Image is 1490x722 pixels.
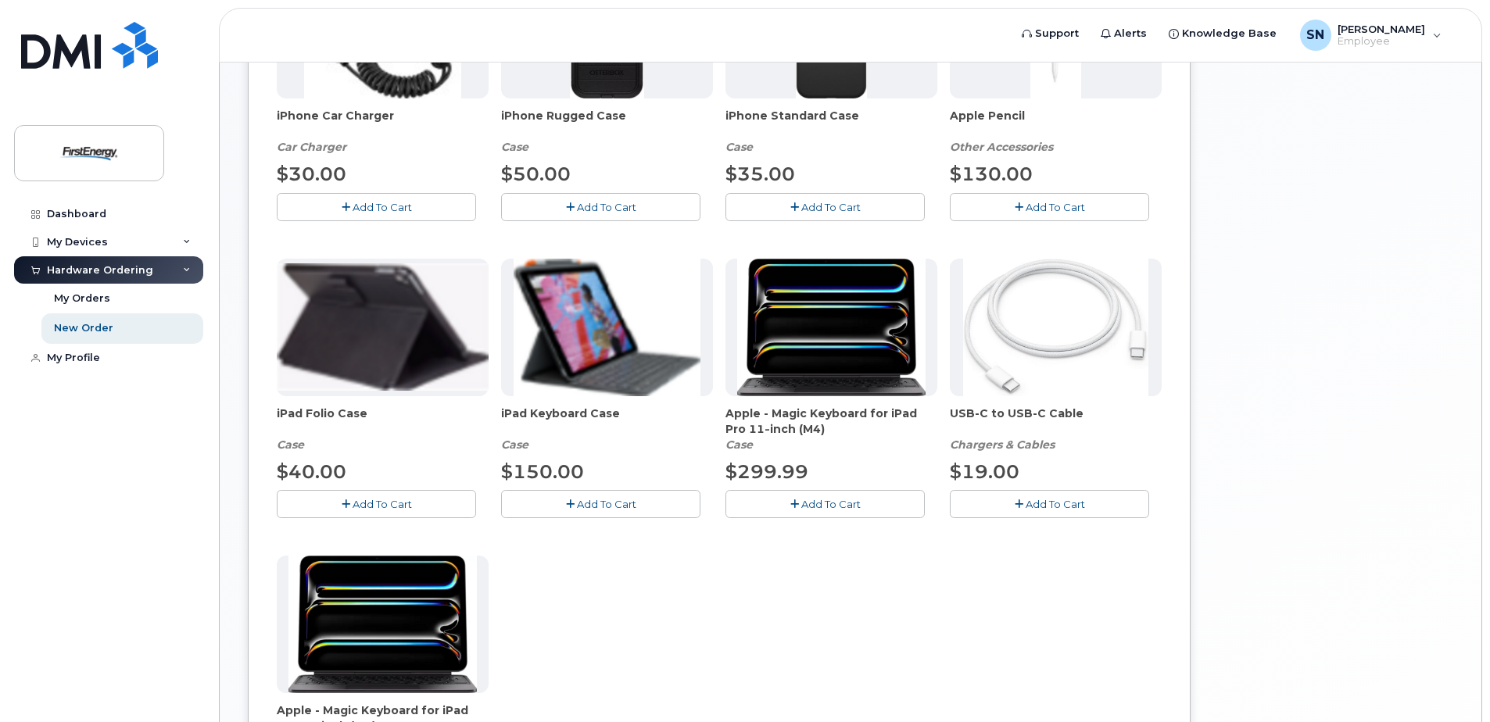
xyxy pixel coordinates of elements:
div: iPad Keyboard Case [501,406,713,452]
span: Support [1035,26,1079,41]
span: $50.00 [501,163,571,185]
em: Case [501,140,528,154]
span: SN [1306,26,1324,45]
button: Add To Cart [950,193,1149,220]
span: iPad Keyboard Case [501,406,713,437]
span: iPhone Car Charger [277,108,489,139]
span: $19.00 [950,460,1019,483]
span: $30.00 [277,163,346,185]
div: iPhone Standard Case [725,108,937,155]
em: Case [725,140,753,154]
em: Car Charger [277,140,346,154]
div: iPhone Car Charger [277,108,489,155]
em: Case [277,438,304,452]
div: Apple Pencil [950,108,1162,155]
span: USB-C to USB-C Cable [950,406,1162,437]
em: Case [725,438,753,452]
button: Add To Cart [725,490,925,517]
span: Add To Cart [353,498,412,510]
span: $130.00 [950,163,1033,185]
span: Add To Cart [353,201,412,213]
button: Add To Cart [277,490,476,517]
img: magic_keyboard_for_ipad_pro.png [288,556,478,693]
span: Add To Cart [1026,498,1085,510]
span: $299.99 [725,460,808,483]
span: Alerts [1114,26,1147,41]
span: iPhone Rugged Case [501,108,713,139]
span: Add To Cart [801,498,861,510]
span: Add To Cart [577,498,636,510]
img: keyboard.png [514,259,700,396]
div: iPhone Rugged Case [501,108,713,155]
span: iPhone Standard Case [725,108,937,139]
span: Apple - Magic Keyboard for iPad Pro 11‑inch (M4) [725,406,937,437]
button: Add To Cart [277,193,476,220]
span: Knowledge Base [1182,26,1277,41]
em: Other Accessories [950,140,1053,154]
img: folio.png [277,263,489,391]
a: Knowledge Base [1158,18,1288,49]
div: iPad Folio Case [277,406,489,452]
a: Alerts [1090,18,1158,49]
button: Add To Cart [501,490,700,517]
button: Add To Cart [725,193,925,220]
a: Support [1011,18,1090,49]
span: Add To Cart [1026,201,1085,213]
span: $40.00 [277,460,346,483]
em: Case [501,438,528,452]
img: magic_keyboard_for_ipad_pro.png [737,259,926,396]
button: Add To Cart [950,490,1149,517]
img: USB-C.jpg [963,259,1148,396]
span: Employee [1338,35,1425,48]
span: Add To Cart [801,201,861,213]
span: Apple Pencil [950,108,1162,139]
span: $150.00 [501,460,584,483]
span: $35.00 [725,163,795,185]
iframe: Messenger Launcher [1422,654,1478,710]
button: Add To Cart [501,193,700,220]
span: Add To Cart [577,201,636,213]
em: Chargers & Cables [950,438,1055,452]
div: Snyder, Nancy [1289,20,1452,51]
div: USB-C to USB-C Cable [950,406,1162,452]
span: iPad Folio Case [277,406,489,437]
span: [PERSON_NAME] [1338,23,1425,35]
div: Apple - Magic Keyboard for iPad Pro 11‑inch (M4) [725,406,937,452]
